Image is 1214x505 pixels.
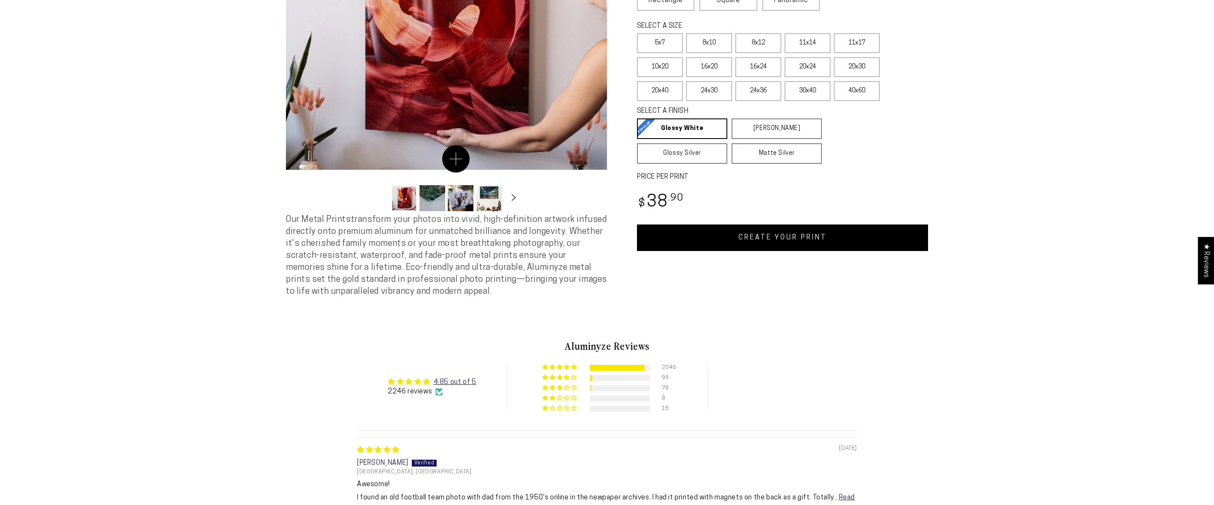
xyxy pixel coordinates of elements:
div: 1% (15) reviews with 1 star rating [542,405,578,412]
div: 8 [662,396,672,402]
label: 11x17 [834,33,880,53]
sup: .90 [668,193,684,203]
div: 91% (2046) reviews with 5 star rating [542,364,578,371]
div: 2046 [662,365,672,371]
label: 40x60 [834,81,880,101]
a: Matte Silver [732,143,822,164]
span: Our Metal Prints transform your photos into vivid, high-definition artwork infused directly onto ... [286,216,607,296]
label: 8x12 [735,33,781,53]
div: 3% (78) reviews with 3 star rating [542,385,578,391]
span: [PERSON_NAME] [357,460,408,467]
label: 5x7 [637,33,683,53]
button: Load image 4 in gallery view [476,185,502,211]
div: 2246 reviews [388,387,476,396]
label: PRICE PER PRINT [637,172,928,182]
label: 20x40 [637,81,683,101]
button: Slide left [370,189,389,207]
b: Awesome! [357,480,857,489]
div: Click to open Judge.me floating reviews tab [1198,237,1214,284]
a: Glossy White [637,118,727,139]
div: 15 [662,406,672,412]
label: 8x10 [686,33,732,53]
span: 5 star review [357,447,399,454]
h2: Aluminyze Reviews [357,339,857,353]
img: Verified Checkmark [435,388,443,396]
div: 4% (99) reviews with 4 star rating [542,375,578,381]
label: 20x30 [834,57,880,77]
div: Average rating is 4.85 stars [388,377,476,387]
span: [DATE] [839,445,857,452]
a: 4.85 out of 5 [434,379,476,386]
div: 78 [662,385,672,391]
label: 16x20 [686,57,732,77]
label: 16x24 [735,57,781,77]
span: [GEOGRAPHIC_DATA], [GEOGRAPHIC_DATA] [357,469,472,475]
bdi: 38 [637,194,684,211]
label: 20x24 [785,57,830,77]
button: Load image 3 in gallery view [448,185,473,211]
label: 24x36 [735,81,781,101]
label: 11x14 [785,33,830,53]
legend: SELECT A FINISH [637,106,801,116]
span: $ [638,198,646,210]
label: 24x30 [686,81,732,101]
button: Load image 1 in gallery view [391,185,417,211]
button: Slide right [504,189,523,207]
a: CREATE YOUR PRINT [637,224,928,251]
div: 99 [662,375,672,381]
a: [PERSON_NAME] [732,118,822,139]
a: Glossy Silver [637,143,727,164]
button: Load image 2 in gallery view [420,185,445,211]
div: 0% (8) reviews with 2 star rating [542,395,578,402]
legend: SELECT A SIZE [637,21,808,31]
label: 30x40 [785,81,830,101]
label: 10x20 [637,57,683,77]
